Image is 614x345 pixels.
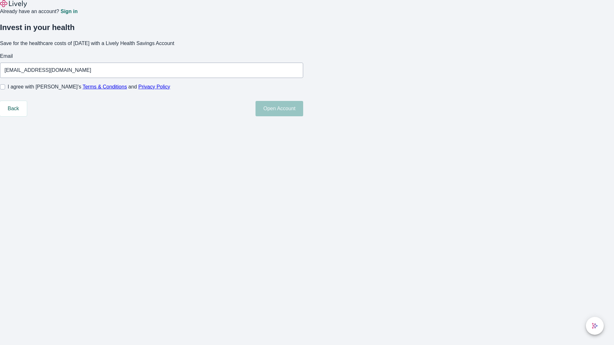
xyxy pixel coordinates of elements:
span: I agree with [PERSON_NAME]’s and [8,83,170,91]
svg: Lively AI Assistant [592,323,598,329]
a: Sign in [60,9,77,14]
a: Terms & Conditions [83,84,127,89]
a: Privacy Policy [138,84,170,89]
button: chat [586,317,604,335]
